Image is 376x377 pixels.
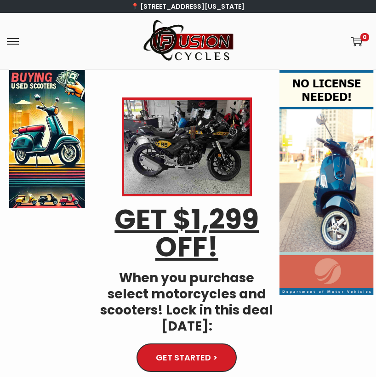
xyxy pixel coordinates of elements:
[99,270,275,334] h4: When you purchase select motorcycles and scooters! Lock in this deal [DATE]:
[131,2,245,11] a: 📍 [STREET_ADDRESS][US_STATE]
[156,354,217,362] span: GET STARTED >
[351,36,362,47] a: 0
[137,343,237,372] a: GET STARTED >
[114,200,259,266] u: GET $1,299 OFF!
[142,20,234,63] img: Woostify mobile logo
